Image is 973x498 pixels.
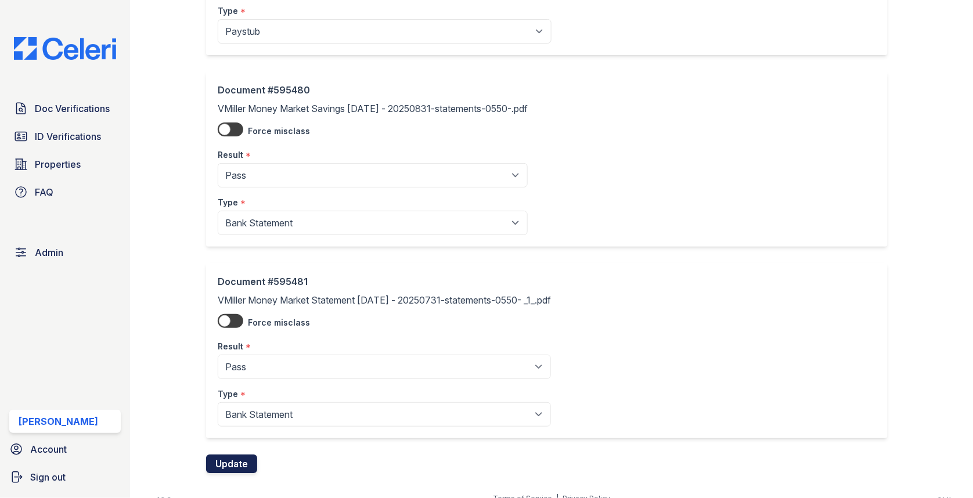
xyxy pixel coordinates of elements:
span: Sign out [30,470,66,484]
a: FAQ [9,181,121,204]
label: Result [218,341,243,352]
a: Doc Verifications [9,97,121,120]
a: Properties [9,153,121,176]
span: ID Verifications [35,129,101,143]
button: Update [206,454,257,473]
span: Doc Verifications [35,102,110,116]
label: Result [218,149,243,161]
div: Document #595481 [218,275,551,288]
a: ID Verifications [9,125,121,148]
div: VMiller Money Market Statement [DATE] - 20250731-statements-0550- _1_.pdf [218,275,551,427]
span: Admin [35,246,63,259]
a: Account [5,438,125,461]
label: Type [218,197,238,208]
label: Type [218,5,238,17]
label: Force misclass [248,317,310,329]
a: Sign out [5,465,125,489]
img: CE_Logo_Blue-a8612792a0a2168367f1c8372b55b34899dd931a85d93a1a3d3e32e68fde9ad4.png [5,37,125,60]
a: Admin [9,241,121,264]
label: Force misclass [248,125,310,137]
span: Account [30,442,67,456]
div: [PERSON_NAME] [19,414,98,428]
div: Document #595480 [218,83,528,97]
span: FAQ [35,185,53,199]
div: VMiller Money Market Savings [DATE] - 20250831-statements-0550-.pdf [218,83,528,235]
label: Type [218,388,238,400]
span: Properties [35,157,81,171]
